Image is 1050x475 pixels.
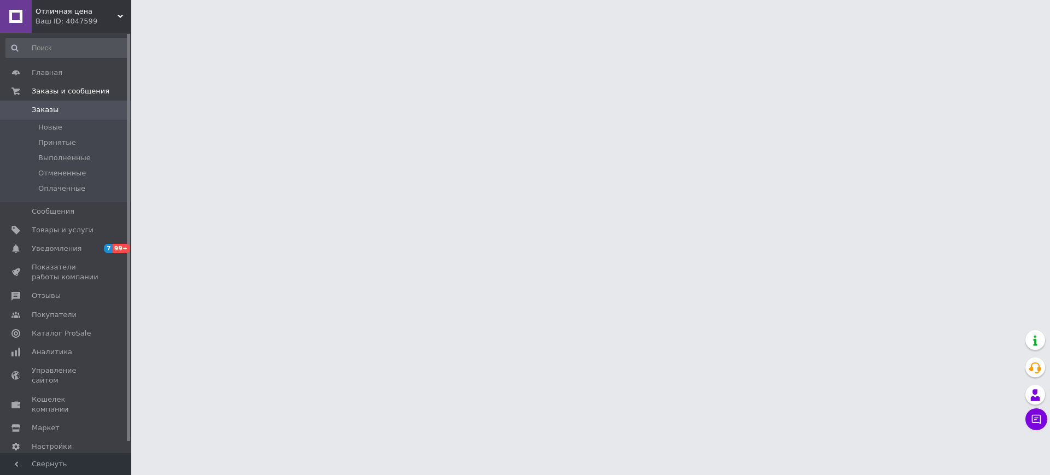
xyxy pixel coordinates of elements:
span: Маркет [32,423,60,433]
span: Кошелек компании [32,395,101,414]
span: Управление сайтом [32,366,101,385]
span: Заказы [32,105,59,115]
span: Показатели работы компании [32,262,101,282]
span: Сообщения [32,207,74,216]
span: Настройки [32,442,72,451]
span: Главная [32,68,62,78]
span: Аналитика [32,347,72,357]
span: Оплаченные [38,184,85,193]
span: Новые [38,122,62,132]
div: Ваш ID: 4047599 [36,16,131,26]
span: Отличная цена [36,7,118,16]
span: 7 [104,244,113,253]
span: Покупатели [32,310,77,320]
span: Каталог ProSale [32,329,91,338]
input: Поиск [5,38,129,58]
span: 99+ [113,244,131,253]
span: Принятые [38,138,76,148]
span: Товары и услуги [32,225,94,235]
span: Отмененные [38,168,86,178]
span: Отзывы [32,291,61,301]
span: Уведомления [32,244,81,254]
span: Выполненные [38,153,91,163]
button: Чат с покупателем [1025,408,1047,430]
span: Заказы и сообщения [32,86,109,96]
